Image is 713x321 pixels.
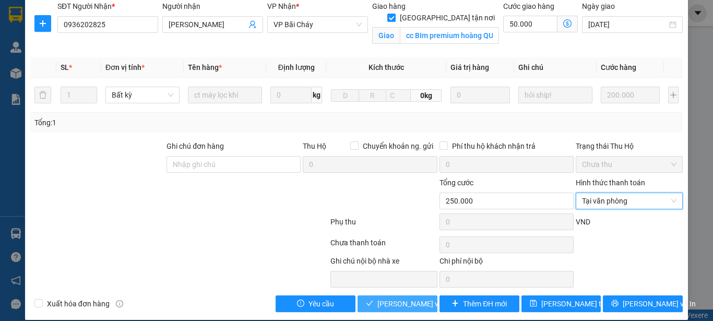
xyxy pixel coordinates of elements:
span: VP Bãi Cháy [274,17,362,32]
span: Xuất hóa đơn hàng [43,298,114,310]
span: Cước hàng [601,63,636,72]
span: Giao hàng [372,2,406,10]
input: Ghi chú đơn hàng [167,156,301,173]
button: exclamation-circleYêu cầu [276,295,355,312]
span: Thêm ĐH mới [463,298,507,310]
span: [PERSON_NAME] và In [623,298,696,310]
input: Ngày giao [588,19,667,30]
button: plus [668,87,679,103]
span: [PERSON_NAME] và Giao hàng [377,298,478,310]
span: Bất kỳ [112,87,173,103]
strong: 024 3236 3236 - [28,28,153,46]
span: Thu Hộ [303,142,326,150]
span: user-add [248,20,257,29]
div: Chưa thanh toán [329,237,438,255]
span: plus [451,300,459,308]
span: plus [35,19,51,28]
span: Kích thước [369,63,404,72]
strong: Công ty TNHH Phúc Xuyên [36,5,153,16]
button: plusThêm ĐH mới [439,295,519,312]
span: VP Nhận [267,2,296,10]
input: C [386,89,411,102]
input: D [331,89,359,102]
span: check [366,300,373,308]
input: R [359,89,387,102]
input: Giao tận nơi [400,27,499,44]
span: Gửi hàng [GEOGRAPHIC_DATA]: Hotline: [28,19,161,56]
button: delete [34,87,51,103]
span: Giao [372,27,400,44]
span: Tổng cước [439,179,473,187]
span: Tại văn phòng [582,193,676,209]
span: [PERSON_NAME] thay đổi [541,298,625,310]
span: Tên hàng [188,63,222,72]
input: 0 [450,87,509,103]
span: Chưa thu [582,157,676,172]
input: Ghi Chú [518,87,592,103]
span: VND [576,218,590,226]
span: info-circle [116,300,123,307]
label: Ngày giao [582,2,615,10]
span: kg [312,87,322,103]
button: save[PERSON_NAME] thay đổi [521,295,601,312]
span: Chuyển khoản ng. gửi [359,140,437,152]
label: Cước giao hàng [503,2,554,10]
span: Phí thu hộ khách nhận trả [448,140,540,152]
div: Chi phí nội bộ [439,255,574,271]
span: SL [61,63,69,72]
th: Ghi chú [514,57,597,78]
label: Ghi chú đơn hàng [167,142,224,150]
span: Yêu cầu [308,298,334,310]
div: SĐT Người Nhận [57,1,158,12]
input: 0 [601,87,660,103]
span: Giá trị hàng [450,63,489,72]
button: plus [34,15,51,32]
span: dollar-circle [563,19,572,28]
strong: 0888 827 827 - 0848 827 827 [77,38,161,56]
span: Đơn vị tính [105,63,145,72]
strong: 0886 027 027 [85,68,131,77]
span: 0kg [411,89,442,102]
div: Người nhận [162,1,263,12]
input: VD: Bàn, Ghế [188,87,262,103]
input: Cước giao hàng [503,16,557,32]
strong: 02033 616 626 - [100,58,155,67]
img: logo [7,68,27,119]
div: Phụ thu [329,216,438,234]
span: Gửi hàng Hạ Long: Hotline: [33,58,155,77]
span: printer [611,300,619,308]
label: Hình thức thanh toán [576,179,645,187]
button: check[PERSON_NAME] và Giao hàng [358,295,437,312]
div: Trạng thái Thu Hộ [576,140,683,152]
span: Định lượng [278,63,315,72]
div: Ghi chú nội bộ nhà xe [330,255,437,271]
span: save [530,300,537,308]
span: [GEOGRAPHIC_DATA] tận nơi [396,12,499,23]
button: printer[PERSON_NAME] và In [603,295,683,312]
div: Tổng: 1 [34,117,276,128]
span: exclamation-circle [297,300,304,308]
